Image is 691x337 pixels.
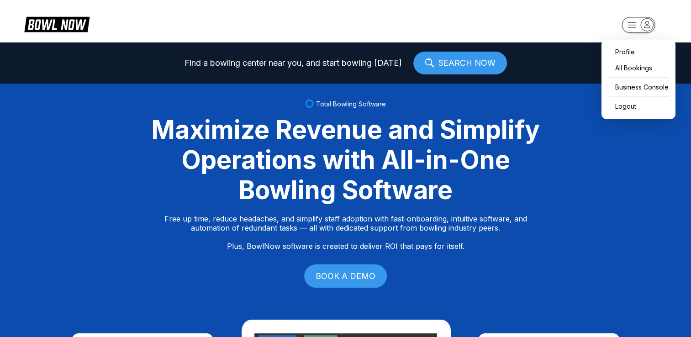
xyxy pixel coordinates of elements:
a: BOOK A DEMO [304,264,387,288]
div: Maximize Revenue and Simplify Operations with All-in-One Bowling Software [140,115,551,205]
span: Find a bowling center near you, and start bowling [DATE] [185,58,402,68]
a: Business Console [606,79,671,95]
a: All Bookings [606,60,671,76]
button: Logout [606,98,638,114]
p: Free up time, reduce headaches, and simplify staff adoption with fast-onboarding, intuitive softw... [164,214,527,251]
a: SEARCH NOW [413,52,507,74]
span: Total Bowling Software [316,100,386,108]
a: Profile [606,44,671,60]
